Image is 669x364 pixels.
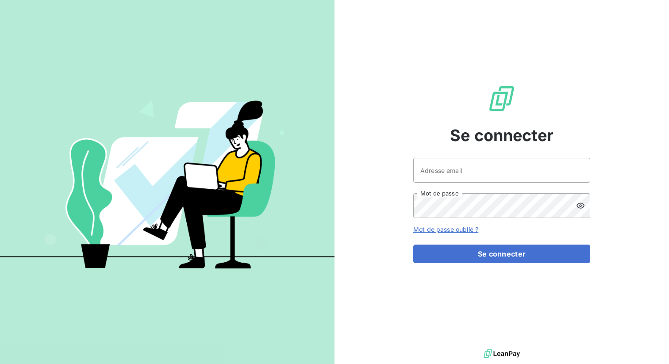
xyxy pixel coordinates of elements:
[484,347,520,360] img: logo
[413,158,590,183] input: placeholder
[488,84,516,113] img: Logo LeanPay
[450,123,554,147] span: Se connecter
[413,226,478,233] a: Mot de passe oublié ?
[413,245,590,263] button: Se connecter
